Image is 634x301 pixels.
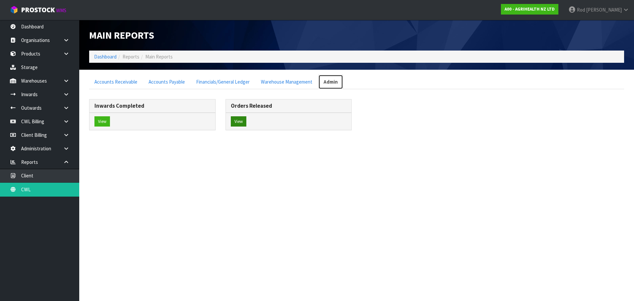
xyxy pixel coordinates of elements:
[10,6,18,14] img: cube-alt.png
[501,4,558,15] a: A00 - AGRIHEALTH NZ LTD
[586,7,622,13] span: [PERSON_NAME]
[21,6,55,14] span: ProStock
[123,54,139,60] span: Reports
[577,7,585,13] span: Rod
[89,29,154,41] span: Main Reports
[145,54,173,60] span: Main Reports
[94,116,110,127] button: View
[94,54,117,60] a: Dashboard
[143,75,190,89] a: Accounts Payable
[231,103,347,109] h3: Orders Released
[191,75,255,89] a: Financials/General Ledger
[56,7,66,14] small: WMS
[256,75,318,89] a: Warehouse Management
[89,75,143,89] a: Accounts Receivable
[505,6,555,12] strong: A00 - AGRIHEALTH NZ LTD
[231,116,246,127] button: View
[318,75,343,89] a: Admin
[94,103,210,109] h3: Inwards Completed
